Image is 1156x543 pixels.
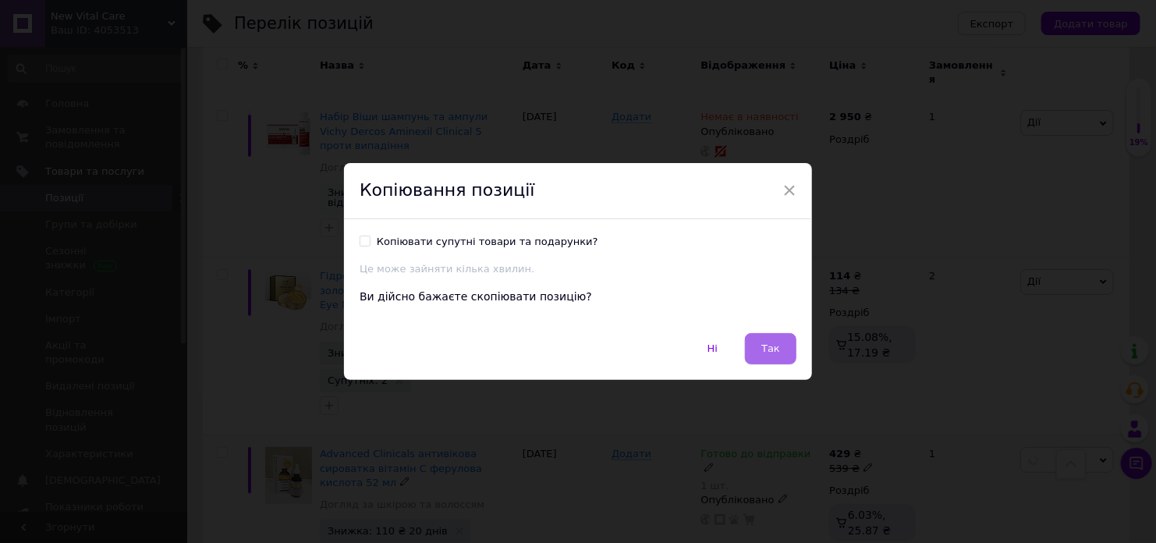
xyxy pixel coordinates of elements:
[360,289,796,305] div: Ви дійсно бажаєте скопіювати позицію?
[707,342,718,354] span: Ні
[745,333,796,364] button: Так
[691,333,734,364] button: Ні
[360,180,535,200] span: Копіювання позиції
[360,263,534,275] span: Це може зайняти кілька хвилин.
[782,177,796,204] span: ×
[377,235,598,249] div: Копіювати супутні товари та подарунки?
[761,342,780,354] span: Так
